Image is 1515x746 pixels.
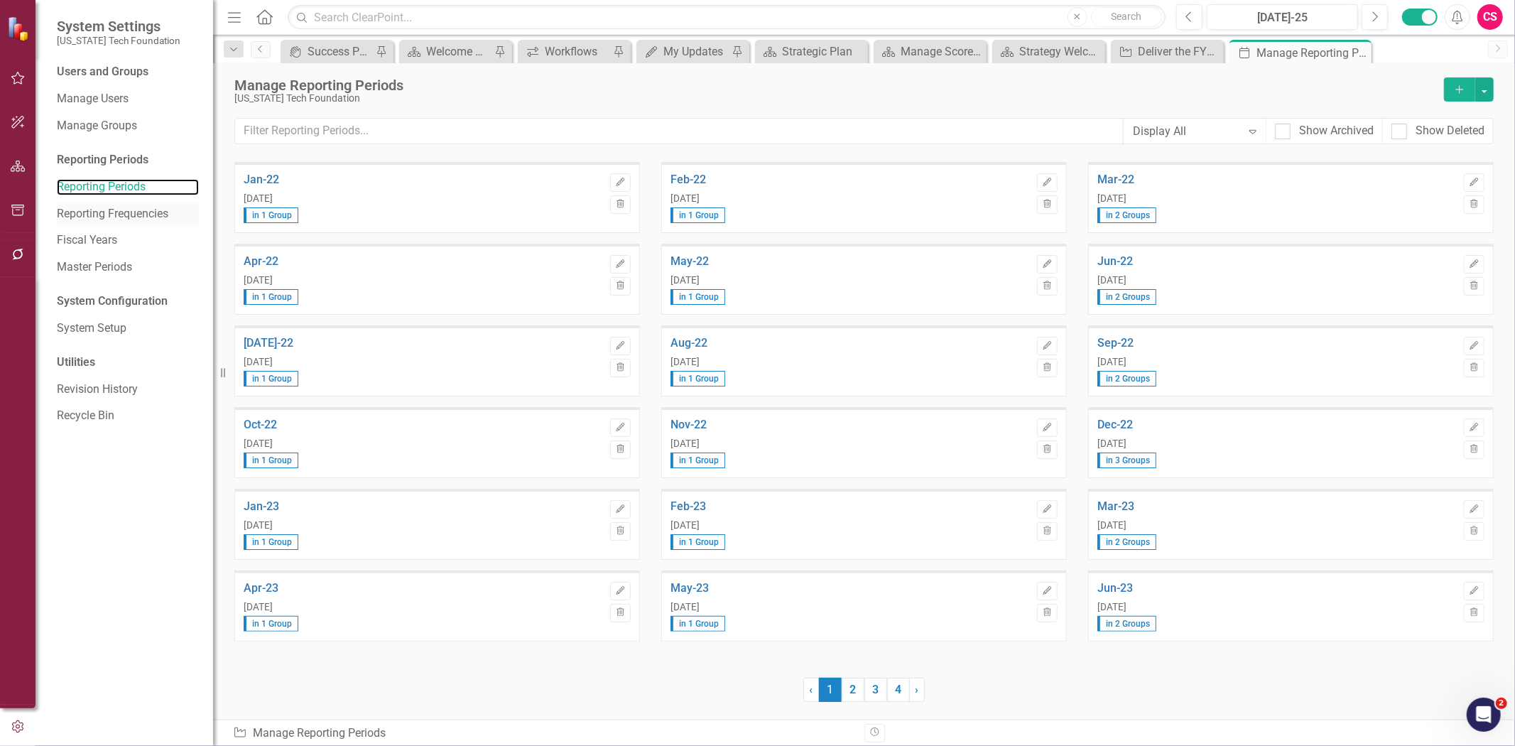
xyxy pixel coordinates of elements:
div: [DATE] [670,438,1030,450]
a: Jan-22 [244,173,603,186]
a: Reporting Periods [57,179,199,195]
a: 2 [842,678,864,702]
a: Apr-23 [244,582,603,595]
div: Deliver the FY25-27 three-year plan focused on performance aspects: cost optimization, growth, ef... [1138,43,1220,60]
span: in 1 Group [244,289,298,305]
div: Manage Scorecards [901,43,983,60]
div: [DATE]-25 [1212,9,1353,26]
a: Mar-23 [1097,500,1457,513]
input: Search ClearPoint... [288,5,1166,30]
div: Display All [1133,123,1242,139]
a: 3 [864,678,887,702]
a: Strategic Plan [759,43,864,60]
a: May-22 [670,255,1030,268]
span: in 1 Group [670,289,725,305]
div: [DATE] [1097,602,1457,613]
button: CS [1477,4,1503,30]
small: [US_STATE] Tech Foundation [57,35,180,46]
a: Recycle Bin [57,408,199,424]
span: › [916,683,919,696]
div: [US_STATE] Tech Foundation [234,93,1437,104]
span: in 1 Group [244,453,298,468]
div: [DATE] [244,520,603,531]
div: Strategy Welcome Page [1019,43,1102,60]
span: in 2 Groups [1097,207,1156,223]
div: [DATE] [1097,520,1457,531]
span: in 1 Group [244,371,298,386]
span: in 3 Groups [1097,453,1156,468]
div: [DATE] [244,602,603,613]
div: Reporting Periods [57,152,199,168]
div: [DATE] [1097,275,1457,286]
div: [DATE] [1097,438,1457,450]
span: 2 [1496,698,1507,709]
span: ‹ [810,683,813,696]
button: Search [1091,7,1162,27]
a: Apr-22 [244,255,603,268]
span: System Settings [57,18,180,35]
a: Success Portal [284,43,372,60]
span: in 1 Group [244,616,298,632]
div: Manage Reporting Periods [1256,44,1368,62]
a: May-23 [670,582,1030,595]
div: Workflows [545,43,609,60]
span: 1 [819,678,842,702]
div: [DATE] [1097,193,1457,205]
span: in 1 Group [670,207,725,223]
div: [DATE] [244,193,603,205]
span: in 2 Groups [1097,289,1156,305]
div: [DATE] [670,602,1030,613]
img: ClearPoint Strategy [7,16,32,41]
span: in 2 Groups [1097,371,1156,386]
a: Jun-23 [1097,582,1457,595]
span: in 1 Group [244,534,298,550]
div: My Updates [663,43,728,60]
a: Manage Scorecards [877,43,983,60]
a: Workflows [521,43,609,60]
a: Nov-22 [670,418,1030,431]
a: System Setup [57,320,199,337]
a: Revision History [57,382,199,398]
div: [DATE] [244,357,603,368]
span: in 2 Groups [1097,616,1156,632]
div: Show Deleted [1416,123,1484,139]
div: System Configuration [57,293,199,310]
a: [DATE]-22 [244,337,603,350]
span: in 1 Group [670,453,725,468]
span: in 1 Group [670,616,725,632]
a: Mar-22 [1097,173,1457,186]
input: Filter Reporting Periods... [234,118,1124,144]
a: Manage Groups [57,118,199,134]
button: [DATE]-25 [1207,4,1358,30]
div: Welcome Page [426,43,491,60]
a: My Updates [640,43,728,60]
div: [DATE] [670,193,1030,205]
div: Manage Reporting Periods [233,725,854,742]
div: [DATE] [244,275,603,286]
a: Fiscal Years [57,232,199,249]
a: Aug-22 [670,337,1030,350]
div: [DATE] [670,520,1030,531]
a: Reporting Frequencies [57,206,199,222]
span: in 2 Groups [1097,534,1156,550]
a: Dec-22 [1097,418,1457,431]
span: in 1 Group [670,371,725,386]
a: 4 [887,678,910,702]
a: Manage Users [57,91,199,107]
div: [DATE] [1097,357,1457,368]
div: Manage Reporting Periods [234,77,1437,93]
div: [DATE] [670,275,1030,286]
div: Users and Groups [57,64,199,80]
div: [DATE] [670,357,1030,368]
a: Welcome Page [403,43,491,60]
a: Oct-22 [244,418,603,431]
span: Search [1111,11,1141,22]
a: Jun-22 [1097,255,1457,268]
div: Show Archived [1299,123,1374,139]
span: in 1 Group [670,534,725,550]
a: Feb-23 [670,500,1030,513]
span: in 1 Group [244,207,298,223]
a: Jan-23 [244,500,603,513]
a: Master Periods [57,259,199,276]
div: Utilities [57,355,199,371]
